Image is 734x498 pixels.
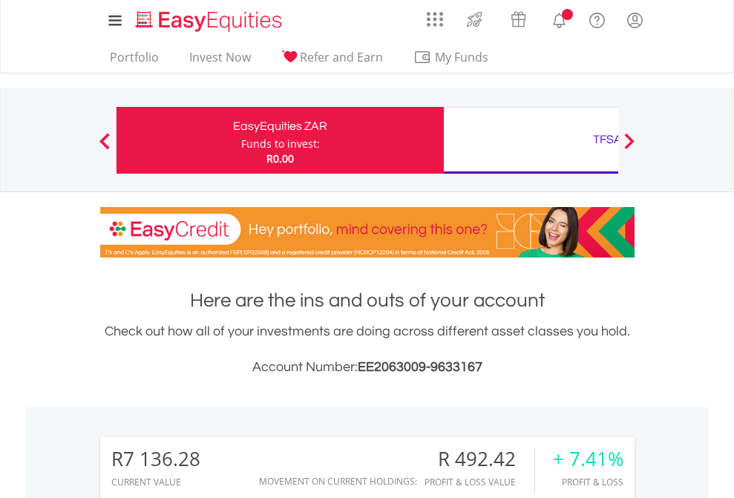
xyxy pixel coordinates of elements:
a: Vouchers [497,4,540,31]
a: FAQ's and Support [578,4,616,33]
img: vouchers-v2.svg [506,7,531,31]
div: CURRENT VALUE [111,477,200,487]
a: Notifications [540,4,578,33]
button: Previous [90,140,119,155]
div: + 7.41% [553,448,623,470]
a: Invest Now [183,50,257,73]
div: R 492.42 [425,448,534,470]
div: EasyEquities ZAR [125,116,435,137]
img: EasyEquities_Logo.png [133,9,288,33]
a: Refer and Earn [275,50,389,73]
span: EE2063009-9633167 [358,360,482,374]
div: R7 136.28 [111,448,200,470]
div: Profit & Loss [553,477,623,487]
span: R0.00 [266,151,294,166]
div: Profit & Loss Value [425,477,534,487]
img: EasyCredit Promotion Banner [100,207,635,258]
a: My Profile [616,4,654,36]
span: My Funds [413,47,511,67]
img: thrive-v2.svg [462,7,487,31]
span: Refer and Earn [300,49,383,65]
div: Movement on Current Holdings: [259,476,417,486]
div: Funds to invest: [241,137,320,151]
div: Check out how all of your investments are doing across different asset classes you hold. [100,321,635,378]
a: AppsGrid [417,4,453,27]
h3: Account Number: [100,357,635,378]
img: grid-menu-icon.svg [427,11,443,27]
button: Next [615,140,644,155]
a: Portfolio [104,50,165,73]
h1: Here are the ins and outs of your account [100,287,635,314]
a: Home page [130,4,288,33]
